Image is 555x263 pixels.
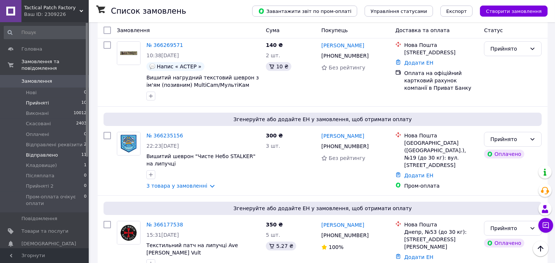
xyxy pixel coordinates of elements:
a: Текстильний патч на липучці Ave [PERSON_NAME] Vult [146,242,238,256]
div: Оплата на офіційний картковий рахунок компанії в Приват Банку [404,69,478,92]
a: № 366177538 [146,222,183,228]
span: Замовлення та повідомлення [21,58,89,72]
span: Статус [484,27,503,33]
span: Товари та послуги [21,228,68,235]
a: Створити замовлення [473,8,548,14]
span: Без рейтингу [329,65,365,71]
img: Фото товару [117,42,140,65]
span: Без рейтингу [329,155,365,161]
span: 22:23[DATE] [146,143,179,149]
button: Управління статусами [365,6,433,17]
span: Створити замовлення [486,8,542,14]
span: 10 [81,100,87,106]
span: Експорт [446,8,467,14]
span: Відправлені реквізити [26,141,82,148]
span: [PHONE_NUMBER] [321,53,369,59]
a: Додати ЕН [404,173,433,178]
a: [PERSON_NAME] [321,221,364,229]
span: Tactical Patch Factory [24,4,79,11]
span: Замовлення [21,78,52,85]
span: 2403 [76,120,87,127]
div: Днепр, №53 (до 30 кг): [STREET_ADDRESS][PERSON_NAME] [404,228,478,250]
span: Післяплата [26,173,54,179]
a: 3 товара у замовленні [146,183,207,189]
span: Покупець [321,27,348,33]
span: [PHONE_NUMBER] [321,232,369,238]
div: Нова Пошта [404,41,478,49]
span: 0 [84,183,87,189]
span: [DEMOGRAPHIC_DATA] [21,240,76,247]
div: Прийнято [490,45,527,53]
span: Головна [21,46,42,52]
span: Управління статусами [370,8,427,14]
h1: Список замовлень [111,7,186,16]
a: [PERSON_NAME] [321,42,364,49]
a: Вишитий шеврон "Чисте Небо STALKER" на липучці [146,153,255,167]
a: Фото товару [117,132,141,156]
a: Фото товару [117,41,141,65]
span: 3 шт. [266,143,280,149]
span: 5 шт. [266,232,280,238]
span: Виконані [26,110,49,117]
a: Додати ЕН [404,60,433,66]
span: Прийняті [26,100,49,106]
span: 0 [84,173,87,179]
div: 10 ₴ [266,62,291,71]
button: Наверх [533,241,548,256]
span: 11 [81,152,87,158]
a: [PERSON_NAME] [321,132,364,140]
img: Фото товару [117,132,140,155]
div: 5.27 ₴ [266,242,296,250]
span: 140 ₴ [266,42,283,48]
div: [STREET_ADDRESS] [404,49,478,56]
span: 0 [84,194,87,207]
a: № 366235156 [146,133,183,139]
input: Пошук [4,26,87,39]
span: 0 [84,131,87,138]
a: № 366269571 [146,42,183,48]
div: Нова Пошта [404,221,478,228]
img: Фото товару [117,221,140,244]
span: Прийняті 2 [26,183,54,189]
span: Кладовище) [26,162,57,169]
div: Ваш ID: 2309226 [24,11,89,18]
span: 300 ₴ [266,133,283,139]
span: Напис « АСТЕР » [157,64,202,69]
div: Прийнято [490,135,527,143]
div: Нова Пошта [404,132,478,139]
span: Скасовані [26,120,51,127]
span: Відправлено [26,152,58,158]
img: :speech_balloon: [149,64,155,69]
a: Вишитий нагрудний текстовий шеврон з ім'ям (позивним) MultiCam/МультіКам [146,75,259,88]
button: Експорт [440,6,473,17]
span: 1 [84,162,87,169]
div: Оплачено [484,239,524,247]
span: 0 [84,89,87,96]
div: [GEOGRAPHIC_DATA] ([GEOGRAPHIC_DATA].), №19 (до 30 кг): вул. [STREET_ADDRESS] [404,139,478,169]
button: Створити замовлення [480,6,548,17]
span: 10012 [74,110,87,117]
span: Згенеруйте або додайте ЕН у замовлення, щоб отримати оплату [106,116,539,123]
a: Фото товару [117,221,141,245]
span: 15:31[DATE] [146,232,179,238]
span: 2 [84,141,87,148]
span: Cума [266,27,280,33]
span: Пром-оплата очікує оплати [26,194,84,207]
span: Згенеруйте або додайте ЕН у замовлення, щоб отримати оплату [106,205,539,212]
span: 100% [329,244,344,250]
span: Доставка та оплата [395,27,450,33]
span: Оплачені [26,131,49,138]
div: Оплачено [484,150,524,158]
span: 2 шт. [266,52,280,58]
a: Додати ЕН [404,254,433,260]
div: Прийнято [490,224,527,232]
span: 10:38[DATE] [146,52,179,58]
span: [PHONE_NUMBER] [321,143,369,149]
button: Завантажити звіт по пром-оплаті [252,6,357,17]
span: Завантажити звіт по пром-оплаті [258,8,351,14]
span: Нові [26,89,37,96]
span: 350 ₴ [266,222,283,228]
